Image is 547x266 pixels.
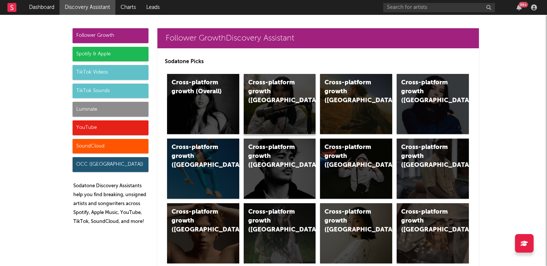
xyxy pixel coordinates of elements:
div: Cross-platform growth ([GEOGRAPHIC_DATA]) [324,78,375,105]
a: Cross-platform growth ([GEOGRAPHIC_DATA]) [397,74,469,134]
div: Cross-platform growth ([GEOGRAPHIC_DATA]) [401,208,452,234]
div: Cross-platform growth ([GEOGRAPHIC_DATA]) [324,208,375,234]
input: Search for artists [383,3,495,12]
a: Cross-platform growth ([GEOGRAPHIC_DATA]) [397,203,469,263]
a: Cross-platform growth ([GEOGRAPHIC_DATA]) [167,203,239,263]
a: Cross-platform growth ([GEOGRAPHIC_DATA]) [167,139,239,199]
p: Sodatone Picks [165,57,471,66]
div: YouTube [73,120,148,135]
a: Cross-platform growth ([GEOGRAPHIC_DATA]/GSA) [320,139,392,199]
p: Sodatone Discovery Assistants help you find breaking, unsigned artists and songwriters across Spo... [73,182,148,226]
div: TikTok Videos [73,65,148,80]
a: Cross-platform growth ([GEOGRAPHIC_DATA]) [244,203,316,263]
a: Cross-platform growth ([GEOGRAPHIC_DATA]) [320,74,392,134]
div: OCC ([GEOGRAPHIC_DATA]) [73,157,148,172]
div: Cross-platform growth ([GEOGRAPHIC_DATA]/GSA) [324,143,375,170]
div: Cross-platform growth ([GEOGRAPHIC_DATA]) [172,208,222,234]
div: Cross-platform growth ([GEOGRAPHIC_DATA]) [401,143,452,170]
div: Cross-platform growth ([GEOGRAPHIC_DATA]) [248,208,299,234]
a: Cross-platform growth ([GEOGRAPHIC_DATA]) [397,139,469,199]
div: Follower Growth [73,28,148,43]
a: Cross-platform growth ([GEOGRAPHIC_DATA]) [244,139,316,199]
div: Spotify & Apple [73,47,148,62]
a: Cross-platform growth ([GEOGRAPHIC_DATA]) [320,203,392,263]
div: TikTok Sounds [73,84,148,98]
div: SoundCloud [73,139,148,154]
div: Cross-platform growth ([GEOGRAPHIC_DATA]) [172,143,222,170]
a: Cross-platform growth ([GEOGRAPHIC_DATA]) [244,74,316,134]
div: Cross-platform growth (Overall) [172,78,222,96]
div: Cross-platform growth ([GEOGRAPHIC_DATA]) [401,78,452,105]
a: Follower GrowthDiscovery Assistant [157,28,479,48]
div: Luminate [73,102,148,117]
div: 99 + [519,2,528,7]
div: Cross-platform growth ([GEOGRAPHIC_DATA]) [248,78,299,105]
div: Cross-platform growth ([GEOGRAPHIC_DATA]) [248,143,299,170]
a: Cross-platform growth (Overall) [167,74,239,134]
button: 99+ [516,4,522,10]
